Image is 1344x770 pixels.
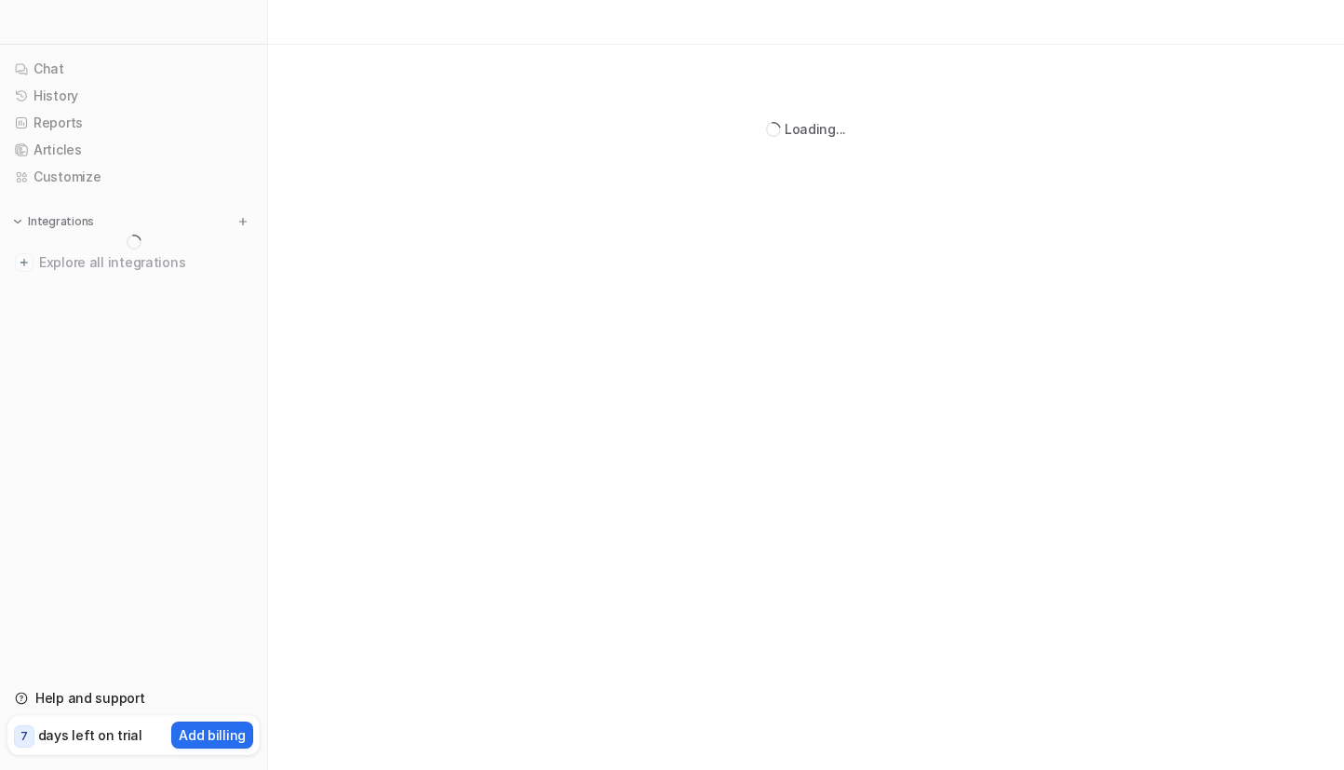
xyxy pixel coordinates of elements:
img: expand menu [11,215,24,228]
a: Chat [7,56,260,82]
p: Integrations [28,214,94,229]
img: explore all integrations [15,253,34,272]
a: History [7,83,260,109]
p: 7 [20,728,28,745]
a: Explore all integrations [7,250,260,276]
button: Add billing [171,722,253,749]
img: menu_add.svg [236,215,249,228]
a: Articles [7,137,260,163]
a: Help and support [7,685,260,711]
span: Explore all integrations [39,248,252,277]
button: Integrations [7,212,100,231]
a: Customize [7,164,260,190]
p: Add billing [179,725,246,745]
div: Loading... [785,119,846,139]
p: days left on trial [38,725,142,745]
a: Reports [7,110,260,136]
